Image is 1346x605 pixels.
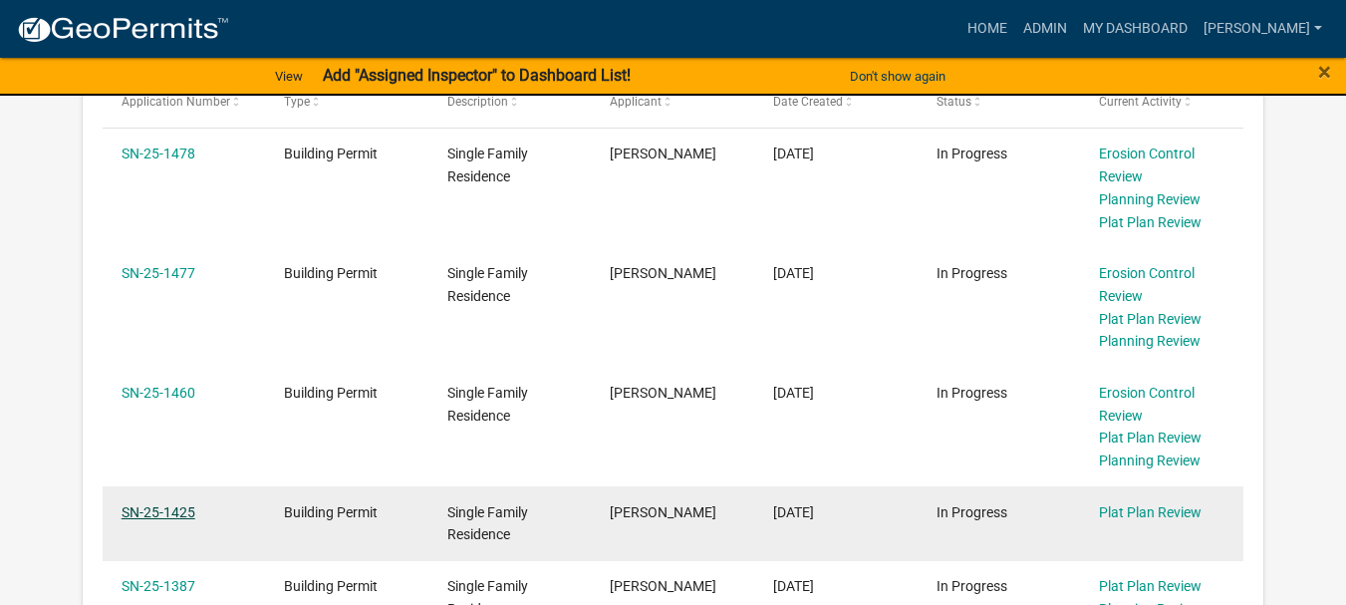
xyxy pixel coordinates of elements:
datatable-header-cell: Status [917,79,1080,127]
span: Applicant [610,95,662,109]
span: Single Family Residence [447,504,528,543]
span: Tami Evans [610,385,716,401]
a: SN-25-1387 [122,578,195,594]
a: Erosion Control Review [1099,265,1195,304]
a: Planning Review [1099,453,1201,468]
button: Don't show again [842,60,953,93]
span: Application Number [122,95,230,109]
span: Building Permit [284,265,378,281]
a: [PERSON_NAME] [1196,10,1330,48]
a: My Dashboard [1075,10,1196,48]
a: SN-25-1477 [122,265,195,281]
a: SN-25-1460 [122,385,195,401]
a: Plat Plan Review [1099,214,1202,230]
datatable-header-cell: Type [265,79,428,127]
span: Current Activity [1099,95,1182,109]
a: Plat Plan Review [1099,578,1202,594]
span: Building Permit [284,385,378,401]
a: SN-25-1478 [122,146,195,161]
span: 08/08/2025 [773,385,814,401]
span: 07/30/2025 [773,578,814,594]
a: SN-25-1425 [122,504,195,520]
a: Erosion Control Review [1099,385,1195,424]
a: Planning Review [1099,333,1201,349]
span: In Progress [937,146,1007,161]
span: Building Permit [284,504,378,520]
span: In Progress [937,385,1007,401]
span: In Progress [937,265,1007,281]
span: Date Created [773,95,843,109]
span: 08/12/2025 [773,146,814,161]
span: Status [937,95,971,109]
a: Admin [1015,10,1075,48]
span: Tami Evans [610,504,716,520]
a: Plat Plan Review [1099,430,1202,446]
span: 08/12/2025 [773,265,814,281]
a: Planning Review [1099,191,1201,207]
datatable-header-cell: Description [428,79,592,127]
span: × [1318,58,1331,86]
strong: Add "Assigned Inspector" to Dashboard List! [323,66,631,85]
span: Single Family Residence [447,265,528,304]
span: Tracy Thompson [610,578,716,594]
span: Single Family Residence [447,385,528,424]
span: Noah Molchan [610,265,716,281]
span: 08/05/2025 [773,504,814,520]
span: In Progress [937,578,1007,594]
span: Building Permit [284,146,378,161]
button: Close [1318,60,1331,84]
span: In Progress [937,504,1007,520]
span: Noah Molchan [610,146,716,161]
a: Plat Plan Review [1099,311,1202,327]
a: Plat Plan Review [1099,504,1202,520]
datatable-header-cell: Application Number [103,79,266,127]
datatable-header-cell: Applicant [591,79,754,127]
span: Type [284,95,310,109]
datatable-header-cell: Current Activity [1080,79,1243,127]
a: Home [959,10,1015,48]
span: Single Family Residence [447,146,528,184]
span: Description [447,95,508,109]
datatable-header-cell: Date Created [754,79,918,127]
span: Building Permit [284,578,378,594]
a: View [267,60,311,93]
a: Erosion Control Review [1099,146,1195,184]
